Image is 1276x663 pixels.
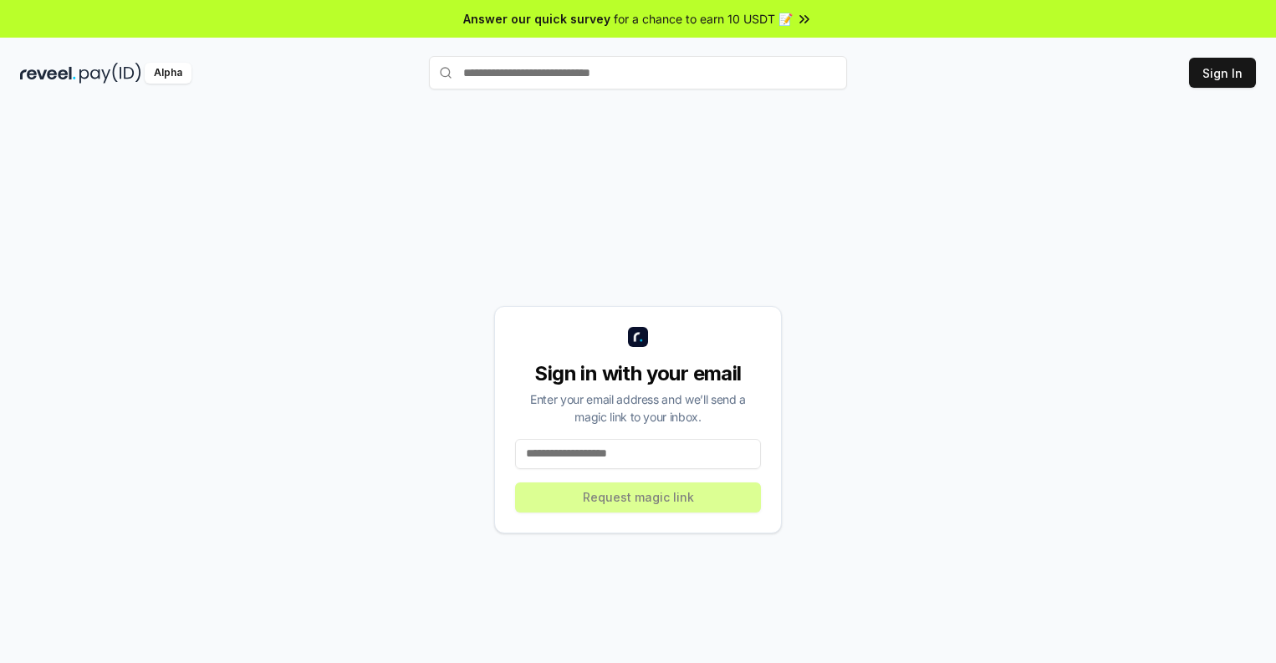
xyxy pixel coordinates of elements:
[463,10,610,28] span: Answer our quick survey
[1189,58,1256,88] button: Sign In
[79,63,141,84] img: pay_id
[515,390,761,426] div: Enter your email address and we’ll send a magic link to your inbox.
[145,63,191,84] div: Alpha
[628,327,648,347] img: logo_small
[20,63,76,84] img: reveel_dark
[614,10,793,28] span: for a chance to earn 10 USDT 📝
[515,360,761,387] div: Sign in with your email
